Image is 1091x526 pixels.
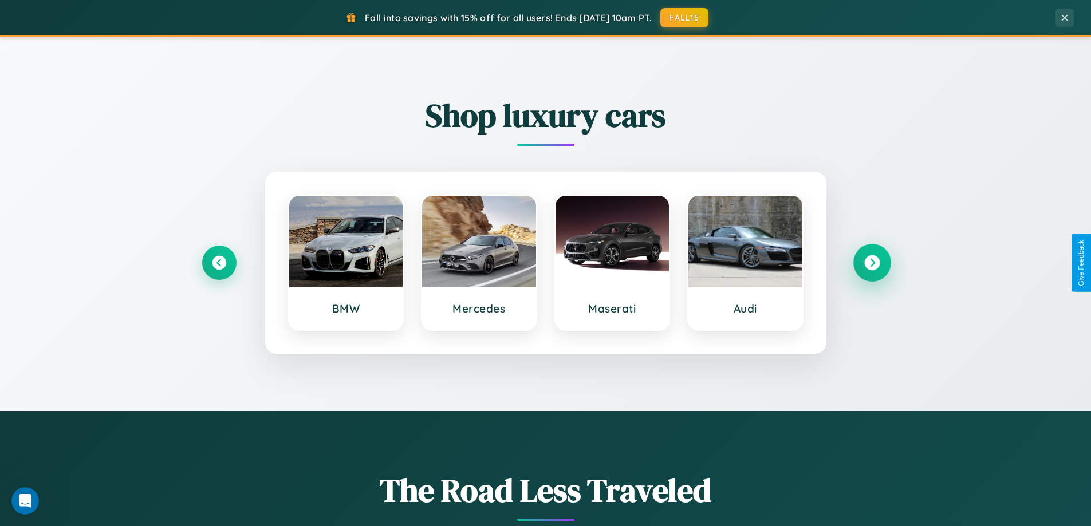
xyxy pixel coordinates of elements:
[202,93,889,137] h2: Shop luxury cars
[434,302,525,315] h3: Mercedes
[301,302,392,315] h3: BMW
[660,8,708,27] button: FALL15
[202,468,889,512] h1: The Road Less Traveled
[567,302,658,315] h3: Maserati
[1077,240,1085,286] div: Give Feedback
[11,487,39,515] iframe: Intercom live chat
[700,302,791,315] h3: Audi
[365,12,652,23] span: Fall into savings with 15% off for all users! Ends [DATE] 10am PT.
